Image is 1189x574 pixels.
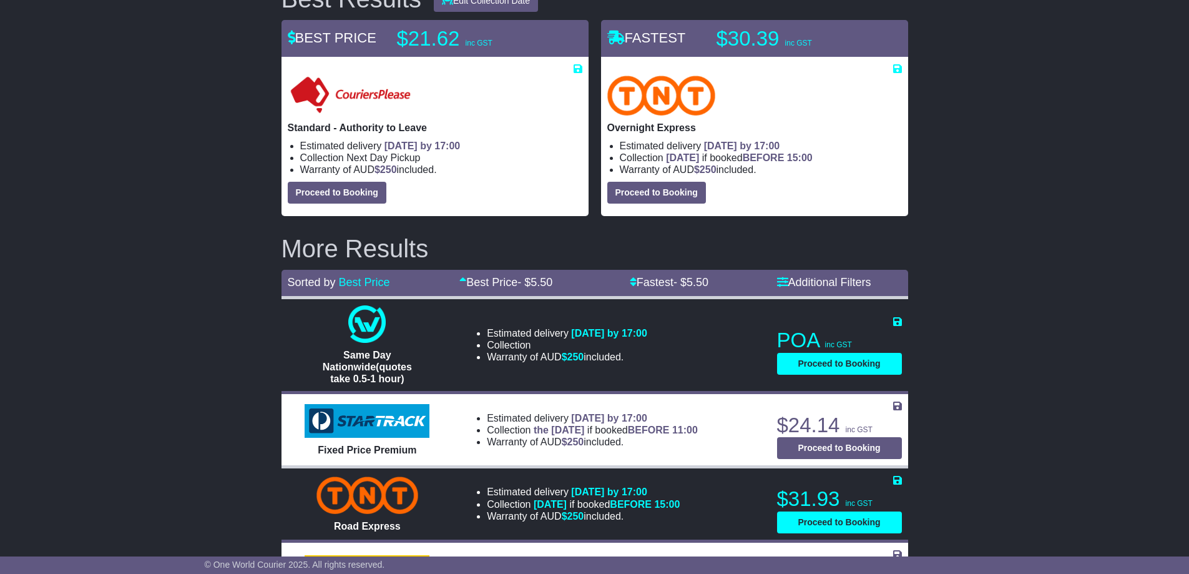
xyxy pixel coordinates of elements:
[567,352,584,362] span: 250
[339,276,390,289] a: Best Price
[654,499,680,510] span: 15:00
[534,499,567,510] span: [DATE]
[487,498,680,510] li: Collection
[620,152,902,164] li: Collection
[384,141,461,151] span: [DATE] by 17:00
[534,499,680,510] span: if booked
[288,76,413,116] img: Couriers Please: Standard - Authority to Leave
[700,164,717,175] span: 250
[487,424,698,436] li: Collection
[323,350,412,384] span: Same Day Nationwide(quotes take 0.5-1 hour)
[562,352,584,362] span: $
[517,276,552,289] span: - $
[777,328,902,353] p: POA
[787,152,813,163] span: 15:00
[704,141,780,151] span: [DATE] by 17:00
[610,499,652,510] span: BEFORE
[281,235,908,262] h2: More Results
[785,39,812,47] span: inc GST
[380,164,397,175] span: 250
[459,276,552,289] a: Best Price- $5.50
[288,182,386,204] button: Proceed to Booking
[487,436,698,448] li: Warranty of AUD included.
[567,437,584,447] span: 250
[300,164,582,176] li: Warranty of AUD included.
[620,140,902,152] li: Estimated delivery
[777,276,871,289] a: Additional Filters
[534,425,698,435] span: if booked
[607,76,716,116] img: TNT Domestic: Overnight Express
[672,425,698,435] span: 11:00
[607,122,902,134] p: Overnight Express
[397,26,553,51] p: $21.62
[825,340,852,349] span: inc GST
[607,182,706,204] button: Proceed to Booking
[487,327,647,339] li: Estimated delivery
[717,26,873,51] p: $30.39
[567,511,584,522] span: 250
[687,276,708,289] span: 5.50
[666,152,699,163] span: [DATE]
[777,353,902,375] button: Proceed to Booking
[571,328,647,339] span: [DATE] by 17:00
[288,122,582,134] p: Standard - Authority to Leave
[334,521,401,532] span: Road Express
[846,499,873,508] span: inc GST
[348,305,386,343] img: One World Courier: Same Day Nationwide(quotes take 0.5-1 hour)
[630,276,708,289] a: Fastest- $5.50
[694,164,717,175] span: $
[374,164,397,175] span: $
[607,30,686,46] span: FASTEST
[487,339,647,351] li: Collection
[318,445,416,455] span: Fixed Price Premium
[777,437,902,459] button: Proceed to Booking
[628,425,670,435] span: BEFORE
[534,425,584,435] span: the [DATE]
[487,486,680,498] li: Estimated delivery
[316,477,418,514] img: TNT Domestic: Road Express
[487,510,680,522] li: Warranty of AUD included.
[777,413,902,438] p: $24.14
[346,152,420,163] span: Next Day Pickup
[288,30,376,46] span: BEST PRICE
[666,152,812,163] span: if booked
[300,152,582,164] li: Collection
[571,413,647,423] span: [DATE] by 17:00
[205,560,385,570] span: © One World Courier 2025. All rights reserved.
[743,152,785,163] span: BEFORE
[673,276,708,289] span: - $
[846,425,873,434] span: inc GST
[466,39,492,47] span: inc GST
[300,140,582,152] li: Estimated delivery
[777,512,902,533] button: Proceed to Booking
[487,351,647,363] li: Warranty of AUD included.
[305,404,429,438] img: StarTrack: Fixed Price Premium
[562,437,584,447] span: $
[487,412,698,424] li: Estimated delivery
[288,276,336,289] span: Sorted by
[620,164,902,176] li: Warranty of AUD included.
[562,511,584,522] span: $
[777,487,902,512] p: $31.93
[531,276,552,289] span: 5.50
[571,487,647,497] span: [DATE] by 17:00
